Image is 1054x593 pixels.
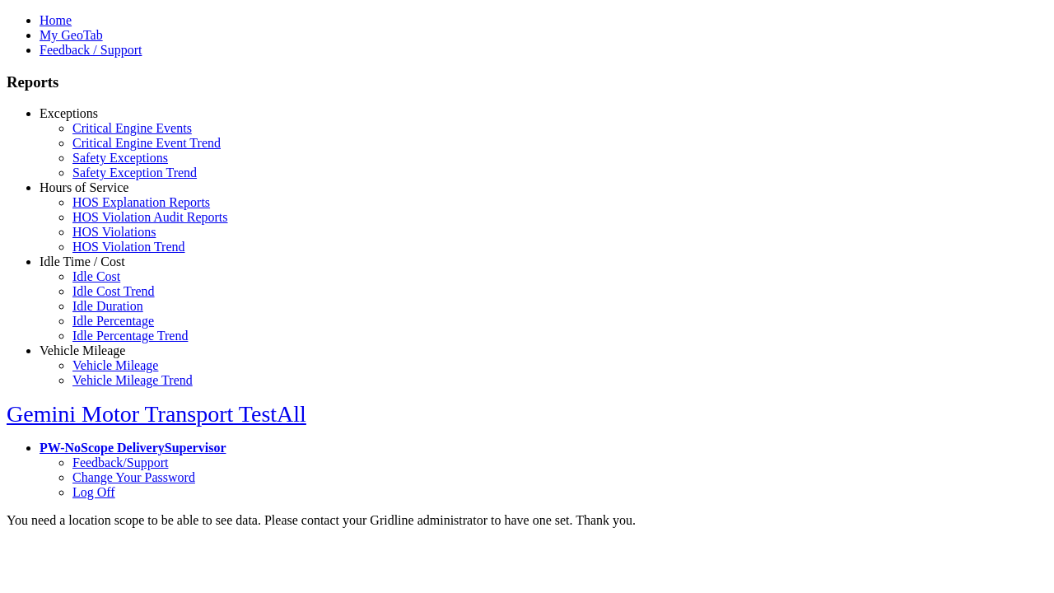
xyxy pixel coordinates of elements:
a: My GeoTab [40,28,103,42]
a: Idle Cost [72,269,120,283]
a: Safety Exception Trend [72,166,197,180]
a: Critical Engine Events [72,121,192,135]
a: Safety Exceptions [72,151,168,165]
a: Log Off [72,485,115,499]
h3: Reports [7,73,1047,91]
a: Vehicle Mileage [72,358,158,372]
a: Vehicle Mileage [40,343,125,357]
a: Critical Engine Event Trend [72,136,221,150]
a: Hours of Service [40,180,128,194]
a: Feedback/Support [72,455,168,469]
a: Idle Percentage [72,314,154,328]
a: HOS Explanation Reports [72,195,210,209]
a: Feedback / Support [40,43,142,57]
a: HOS Violation Trend [72,240,185,254]
a: HOS Violations [72,225,156,239]
a: Home [40,13,72,27]
a: PW-NoScope DeliverySupervisor [40,441,226,455]
a: Idle Time / Cost [40,254,125,268]
a: Idle Duration [72,299,143,313]
a: Gemini Motor Transport TestAll [7,401,306,427]
div: You need a location scope to be able to see data. Please contact your Gridline administrator to h... [7,513,1047,528]
a: Change Your Password [72,470,195,484]
a: HOS Violation Audit Reports [72,210,228,224]
a: Idle Percentage Trend [72,329,188,343]
a: Idle Cost Trend [72,284,155,298]
a: Vehicle Mileage Trend [72,373,193,387]
a: Exceptions [40,106,98,120]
